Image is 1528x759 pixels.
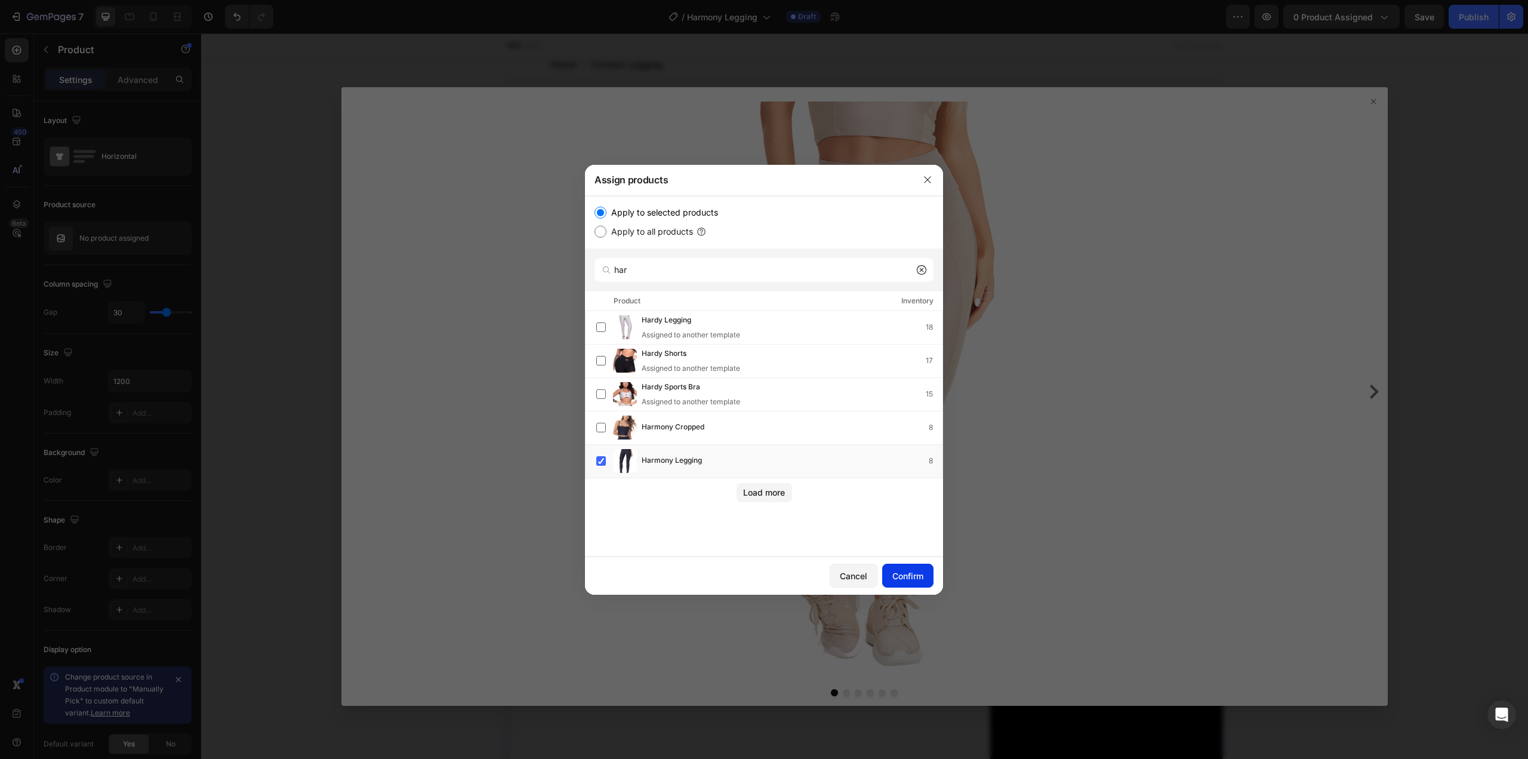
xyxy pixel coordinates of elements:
div: 8 [929,455,942,467]
label: Apply to selected products [606,205,718,220]
button: Dot [630,656,637,663]
img: product-img [613,315,637,339]
div: Assign products [585,164,912,195]
div: Assigned to another template [642,397,740,407]
div: Assigned to another template [642,330,740,340]
input: Search products [594,258,934,282]
img: product-img [613,449,637,473]
span: Harmony Cropped [642,421,704,434]
div: Open Intercom Messenger [1487,700,1516,729]
div: 15 [926,388,942,400]
div: Inventory [901,295,934,307]
span: Hardy Legging [642,314,691,327]
div: Confirm [892,570,923,582]
button: Dot [666,656,673,663]
div: Load more [743,486,785,499]
button: Dot [654,656,661,663]
button: Load more [737,483,792,502]
span: Harmony Legging [642,454,702,468]
button: Carousel Next Arrow [1166,351,1180,365]
img: product-img [613,382,637,406]
div: Cancel [840,570,867,582]
img: product-img [613,416,637,440]
button: Cancel [830,564,877,588]
div: Assigned to another template [642,363,740,374]
div: 18 [926,321,942,333]
button: Confirm [882,564,934,588]
div: 8 [929,422,942,434]
button: Dot [642,656,649,663]
button: Dot [677,656,685,663]
img: product-img [613,349,637,373]
div: Product [614,295,640,307]
span: Hardy Shorts [642,348,686,361]
div: /> [585,196,943,557]
label: Apply to all products [606,225,693,239]
span: Hardy Sports Bra [642,381,700,394]
div: 17 [926,355,942,367]
button: Dot [689,656,697,663]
